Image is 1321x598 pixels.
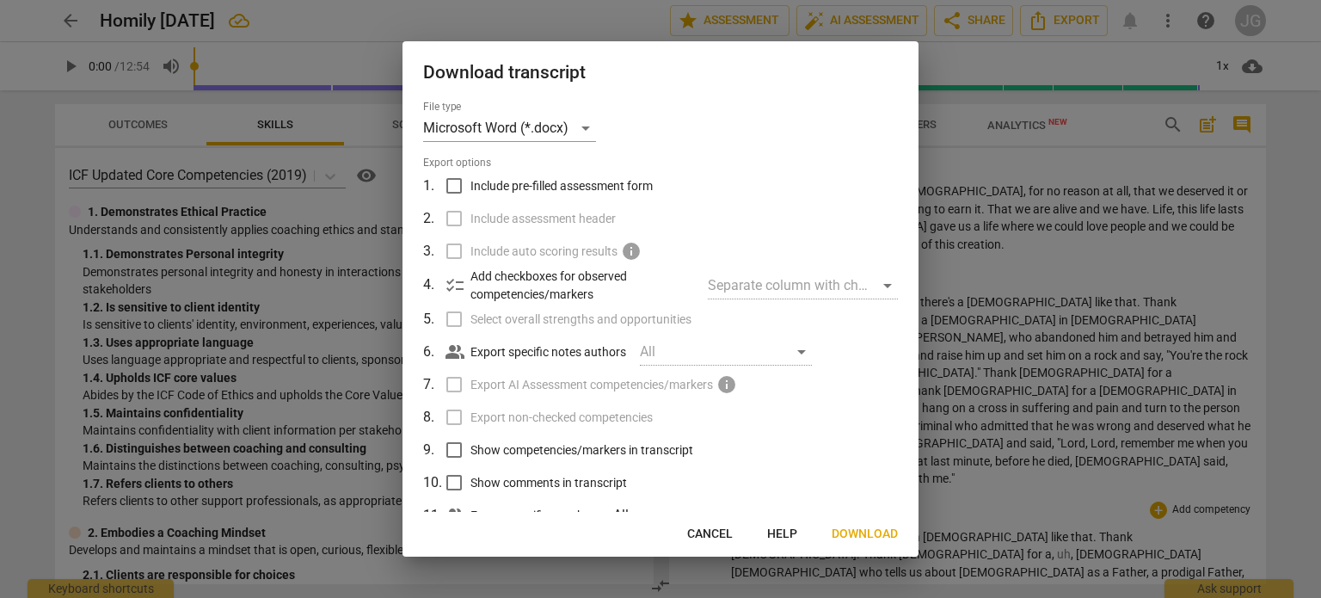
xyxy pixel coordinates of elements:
[470,177,653,195] span: Include pre-filled assessment form
[470,441,693,459] span: Show competencies/markers in transcript
[832,526,898,543] span: Download
[470,409,653,427] span: Export non-checked competencies
[470,243,617,261] span: Include auto scoring results
[767,526,797,543] span: Help
[818,519,912,550] button: Download
[673,519,747,550] button: Cancel
[423,156,898,170] span: Export options
[470,507,599,525] p: Export specific speakers
[423,268,445,303] td: 4 .
[470,210,616,228] span: Include assessment header
[445,342,465,362] span: people_alt
[470,376,713,394] span: Export AI Assessment competencies/markers
[470,343,626,361] p: Export specific notes authors
[470,268,694,303] p: Add checkboxes for observed competencies/markers
[470,311,691,329] span: Select overall strengths and opportunities
[423,466,445,499] td: 10 .
[708,272,898,299] div: Separate column with check marks
[621,241,642,262] span: Upgrade to Teams/Academy plan to implement
[423,401,445,434] td: 8 .
[640,338,812,366] div: All
[423,62,898,83] h2: Download transcript
[445,275,465,296] span: checklist
[716,374,737,395] span: Purchase a subscription to enable
[687,526,733,543] span: Cancel
[423,235,445,268] td: 3 .
[613,502,785,529] div: All
[423,114,596,142] div: Microsoft Word (*.docx)
[423,368,445,401] td: 7 .
[423,303,445,336] td: 5 .
[423,499,445,532] td: 11 .
[423,102,461,112] label: File type
[423,170,445,202] td: 1 .
[753,519,811,550] button: Help
[445,505,465,526] span: people_alt
[470,474,627,492] span: Show comments in transcript
[423,202,445,235] td: 2 .
[423,434,445,466] td: 9 .
[423,336,445,368] td: 6 .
